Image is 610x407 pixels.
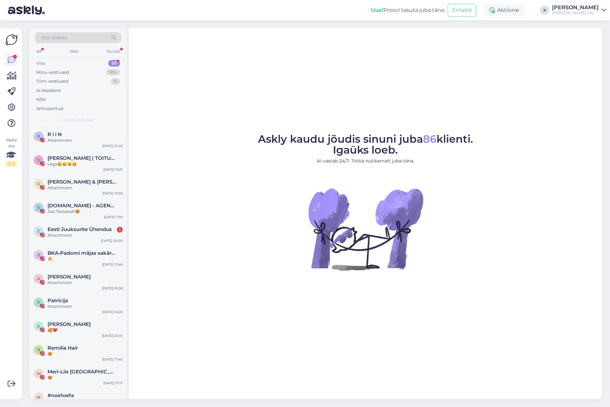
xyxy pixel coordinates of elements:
[36,78,69,85] div: Tiimi vestlused
[48,137,123,143] div: Attachment
[371,6,445,14] div: Proovi tasuta juba täna:
[48,185,123,191] div: Attachment
[41,34,67,41] span: Otsi kliente
[105,47,121,56] div: Socials
[48,155,116,161] span: DIANA | TOITUMISNŌUSTAJA | TREENER | ONLINE TUGI PROGRAMM
[37,300,40,305] span: P
[37,395,40,400] span: n
[423,132,436,145] span: 86
[48,161,123,167] div: väga😀😀😀😀
[48,375,123,381] div: 😍
[108,60,120,67] div: 55
[102,143,123,148] div: [DATE] 21:45
[111,78,120,85] div: 0
[117,227,123,233] div: 1
[552,10,599,15] div: [PERSON_NAME] OÜ
[36,60,45,67] div: Uus
[448,4,476,16] button: Emailid
[5,161,17,167] div: 2 / 3
[37,134,40,139] span: R
[48,369,116,375] span: Meri-Liis Soome
[306,170,425,288] img: No Chat active
[48,351,123,357] div: 😍
[63,117,94,123] span: Uued vestlused
[48,280,123,286] div: Attachment
[48,203,116,209] span: Egerta.ee - AGENTUUR - pulmad ja sündmused
[36,69,69,76] div: Minu vestlused
[48,345,78,351] span: Remilia Hair
[36,96,46,103] div: Kõik
[37,276,40,281] span: A
[48,209,123,215] div: Jaa! Totaalselt😍
[36,87,61,94] div: AI Assistent
[48,250,116,256] span: BKA•Padomi mājas sakārtošanai•Ar mīlestību pret sevi un dabu
[552,5,606,15] a: [PERSON_NAME][PERSON_NAME] OÜ
[48,256,123,262] div: 🔥
[104,215,123,219] div: [DATE] 7:56
[37,324,40,329] span: K
[552,5,599,10] div: [PERSON_NAME]
[37,252,40,257] span: B
[106,69,120,76] div: 99+
[102,309,123,314] div: [DATE] 14:26
[48,179,116,185] span: Olga & Osvald
[258,158,473,164] p: AI vastab 24/7. Tööta nutikamalt juba täna.
[5,137,17,167] div: Vaata siia
[37,158,40,162] span: D
[5,34,18,46] img: Askly Logo
[48,392,74,398] span: #noe1oefa
[102,262,123,267] div: [DATE] 13:46
[48,226,112,232] span: Eesti Juuksurite Ühendus
[37,347,40,352] span: R
[36,105,63,112] div: Arhiveeritud
[102,286,123,291] div: [DATE] 10:08
[48,232,123,238] div: Attachment
[37,229,40,234] span: E
[48,131,62,137] span: R i i N
[484,4,524,16] div: Aktiivne
[371,7,383,13] b: Uus!
[103,381,123,386] div: [DATE] 17:17
[37,205,40,210] span: E
[101,238,123,243] div: [DATE] 20:00
[48,321,91,327] span: KATRI TELLER
[102,357,123,362] div: [DATE] 17:45
[37,181,40,186] span: O
[48,304,123,309] div: Attachment
[48,274,91,280] span: AdeLe
[258,132,473,156] span: Askly kaudu jõudis sinuni juba klienti. Igaüks loeb.
[48,298,68,304] span: Patrīcija
[102,191,123,196] div: [DATE] 10:56
[68,47,80,56] div: Web
[540,6,549,15] div: K
[103,167,123,172] div: [DATE] 16:31
[37,371,41,376] span: M
[35,47,43,56] div: All
[48,327,123,333] div: 🥰❤️
[102,333,123,338] div: [DATE] 20:10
